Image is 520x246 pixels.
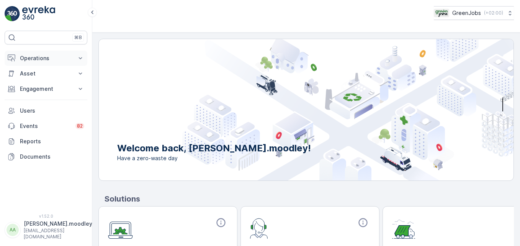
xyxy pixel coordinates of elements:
[20,153,84,161] p: Documents
[434,6,514,20] button: GreenJobs(+02:00)
[452,9,481,17] p: GreenJobs
[20,85,72,93] p: Engagement
[434,9,449,17] img: Green_Jobs_Logo.png
[24,228,92,240] p: [EMAIL_ADDRESS][DOMAIN_NAME]
[7,224,19,236] div: AA
[5,81,87,97] button: Engagement
[117,142,311,154] p: Welcome back, [PERSON_NAME].moodley!
[5,220,87,240] button: AA[PERSON_NAME].moodley[EMAIL_ADDRESS][DOMAIN_NAME]
[108,217,133,239] img: module-icon
[105,193,514,205] p: Solutions
[5,103,87,118] a: Users
[117,154,311,162] span: Have a zero-waste day
[5,134,87,149] a: Reports
[5,51,87,66] button: Operations
[392,217,415,239] img: module-icon
[74,34,82,41] p: ⌘B
[182,39,513,180] img: city illustration
[5,149,87,164] a: Documents
[250,217,268,239] img: module-icon
[20,122,71,130] p: Events
[5,6,20,21] img: logo
[20,107,84,115] p: Users
[5,66,87,81] button: Asset
[22,6,55,21] img: logo_light-DOdMpM7g.png
[24,220,92,228] p: [PERSON_NAME].moodley
[77,123,83,129] p: 82
[5,118,87,134] a: Events82
[20,138,84,145] p: Reports
[20,70,72,77] p: Asset
[484,10,503,16] p: ( +02:00 )
[5,214,87,218] span: v 1.52.0
[20,54,72,62] p: Operations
